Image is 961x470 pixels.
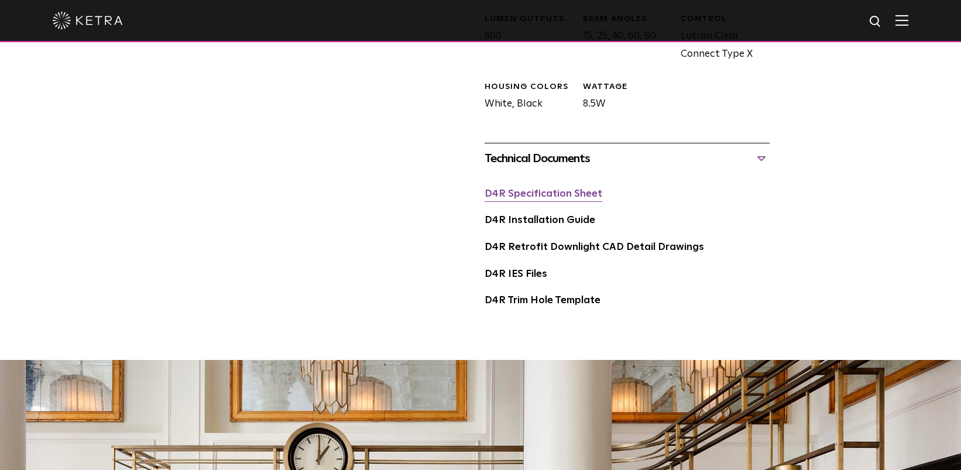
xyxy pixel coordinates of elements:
[485,242,704,252] a: D4R Retrofit Downlight CAD Detail Drawings
[583,81,672,93] div: WATTAGE
[476,81,574,114] div: White, Black
[485,296,600,306] a: D4R Trim Hole Template
[895,15,908,26] img: Hamburger%20Nav.svg
[485,81,574,93] div: HOUSING COLORS
[485,149,770,168] div: Technical Documents
[485,189,602,199] a: D4R Specification Sheet
[53,12,123,29] img: ketra-logo-2019-white
[485,215,595,225] a: D4R Installation Guide
[574,81,672,114] div: 8.5W
[485,269,547,279] a: D4R IES Files
[869,15,883,29] img: search icon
